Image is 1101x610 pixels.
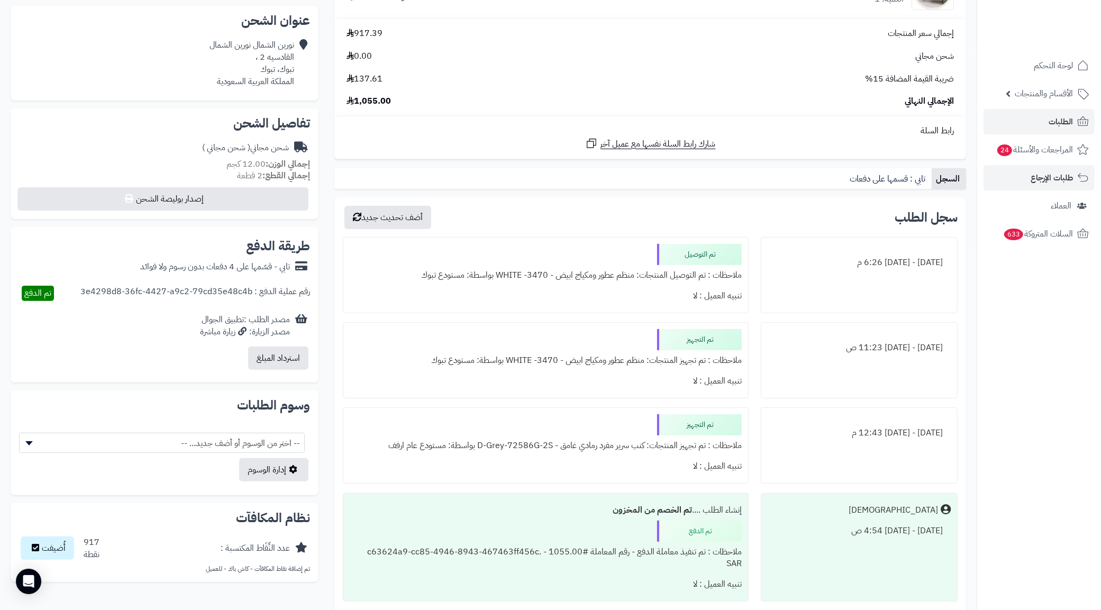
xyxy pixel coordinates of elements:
[657,521,742,542] div: تم الدفع
[19,565,310,573] p: تم إضافة نقاط المكافآت - كاش باك - للعميل
[19,399,310,412] h2: وسوم الطلبات
[200,326,290,338] div: مصدر الزيارة: زيارة مباشرة
[1051,198,1071,213] span: العملاء
[657,329,742,350] div: تم التجهيز
[19,14,310,27] h2: عنوان الشحن
[350,265,742,286] div: ملاحظات : تم التوصيل المنتجات: منظم عطور ومكياج ابيض - WHITE -3470 بواسطة: مستودع تبوك
[984,53,1095,78] a: لوحة التحكم
[344,206,431,229] button: أضف تحديث جديد
[202,142,289,154] div: شحن مجاني
[350,371,742,392] div: تنبيه العميل : لا
[347,50,372,62] span: 0.00
[350,286,742,306] div: تنبيه العميل : لا
[80,286,310,301] div: رقم عملية الدفع : 3e4298d8-36fc-4427-a9c2-79cd35e48c4b
[248,347,308,370] button: استرداد المبلغ
[984,221,1095,247] a: السلات المتروكة633
[20,433,304,453] span: -- اختر من الوسوم أو أضف جديد... --
[266,158,310,170] strong: إجمالي الوزن:
[849,504,938,516] div: [DEMOGRAPHIC_DATA]
[1004,229,1023,240] span: 633
[19,512,310,524] h2: نظام المكافآت
[1003,226,1073,241] span: السلات المتروكة
[350,435,742,456] div: ملاحظات : تم تجهيز المنتجات: كنب سرير مفرد رمادي غامق - D-Grey-72586G-2S بواسطة: مستودع عام ارفف
[200,314,290,338] div: مصدر الطلب :تطبيق الجوال
[202,141,250,154] span: ( شحن مجاني )
[657,244,742,265] div: تم التوصيل
[613,504,692,516] b: تم الخصم من المخزون
[339,125,962,137] div: رابط السلة
[237,169,310,182] small: 2 قطعة
[84,536,99,561] div: 917
[21,536,74,560] button: أُضيفت
[350,456,742,477] div: تنبيه العميل : لا
[350,350,742,371] div: ملاحظات : تم تجهيز المنتجات: منظم عطور ومكياج ابيض - WHITE -3470 بواسطة: مستودع تبوك
[1034,58,1073,73] span: لوحة التحكم
[768,423,951,443] div: [DATE] - [DATE] 12:43 م
[984,165,1095,190] a: طلبات الإرجاع
[915,50,954,62] span: شحن مجاني
[888,28,954,40] span: إجمالي سعر المنتجات
[1049,114,1073,129] span: الطلبات
[19,117,310,130] h2: تفاصيل الشحن
[845,168,932,189] a: تابي : قسمها على دفعات
[1031,170,1073,185] span: طلبات الإرجاع
[997,144,1012,156] span: 24
[350,542,742,575] div: ملاحظات : تم تنفيذ معاملة الدفع - رقم المعاملة #c63624a9-cc85-4946-8943-467463ff456c. - 1055.00 SAR
[768,338,951,358] div: [DATE] - [DATE] 11:23 ص
[984,137,1095,162] a: المراجعات والأسئلة24
[17,187,308,211] button: إصدار بوليصة الشحن
[932,168,966,189] a: السجل
[262,169,310,182] strong: إجمالي القطع:
[226,158,310,170] small: 12.00 كجم
[16,569,41,594] div: Open Intercom Messenger
[210,39,294,87] div: نورين الشمال نورين الشمال القادسيه 2 ، تبوك، تبوك المملكة العربية السعودية
[1015,86,1073,101] span: الأقسام والمنتجات
[865,73,954,85] span: ضريبة القيمة المضافة 15%
[585,137,716,150] a: شارك رابط السلة نفسها مع عميل آخر
[996,142,1073,157] span: المراجعات والأسئلة
[600,138,716,150] span: شارك رابط السلة نفسها مع عميل آخر
[657,414,742,435] div: تم التجهيز
[350,574,742,595] div: تنبيه العميل : لا
[984,193,1095,218] a: العملاء
[768,252,951,273] div: [DATE] - [DATE] 6:26 م
[140,261,290,273] div: تابي - قسّمها على 4 دفعات بدون رسوم ولا فوائد
[221,542,290,554] div: عدد النِّقَاط المكتسبة :
[895,211,958,224] h3: سجل الطلب
[1029,30,1091,52] img: logo-2.png
[984,109,1095,134] a: الطلبات
[24,287,51,299] span: تم الدفع
[19,433,305,453] span: -- اختر من الوسوم أو أضف جديد... --
[347,95,391,107] span: 1,055.00
[347,28,383,40] span: 917.39
[350,500,742,521] div: إنشاء الطلب ....
[347,73,383,85] span: 137.61
[239,458,308,481] a: إدارة الوسوم
[905,95,954,107] span: الإجمالي النهائي
[768,521,951,541] div: [DATE] - [DATE] 4:54 ص
[84,549,99,561] div: نقطة
[246,240,310,252] h2: طريقة الدفع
